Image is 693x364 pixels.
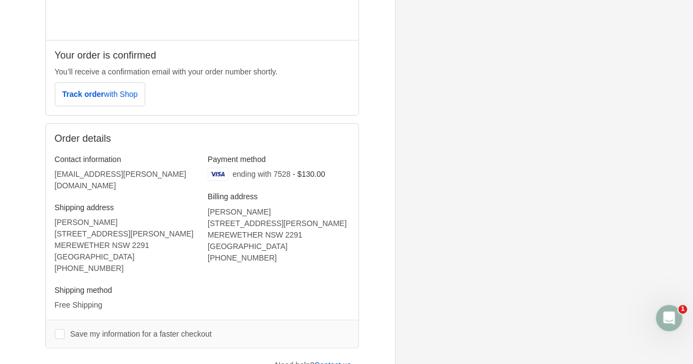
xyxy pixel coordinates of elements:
h3: Shipping method [55,285,197,295]
h3: Contact information [55,154,197,164]
span: with Shop [104,90,138,99]
span: ending with 7528 [232,170,290,178]
bdo: [EMAIL_ADDRESS][PERSON_NAME][DOMAIN_NAME] [55,170,186,190]
h3: Shipping address [55,203,197,212]
span: - $130.00 [293,170,325,178]
h3: Billing address [208,192,350,201]
p: Free Shipping [55,299,197,311]
iframe: Intercom live chat [656,305,682,331]
address: [PERSON_NAME] [STREET_ADDRESS][PERSON_NAME] MEREWETHER NSW 2291 [GEOGRAPHIC_DATA] ‎[PHONE_NUMBER] [208,206,350,264]
label: Save my information for a faster checkout [70,329,350,339]
span: Track order [62,90,138,99]
p: You’ll receive a confirmation email with your order number shortly. [55,66,350,78]
span: 1 [678,305,687,314]
h2: Order details [55,132,350,145]
button: Track orderwith Shop [55,82,146,106]
h2: Your order is confirmed [55,49,350,62]
h3: Payment method [208,154,350,164]
address: [PERSON_NAME] [STREET_ADDRESS][PERSON_NAME] MEREWETHER NSW 2291 [GEOGRAPHIC_DATA] ‎[PHONE_NUMBER] [55,217,197,274]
